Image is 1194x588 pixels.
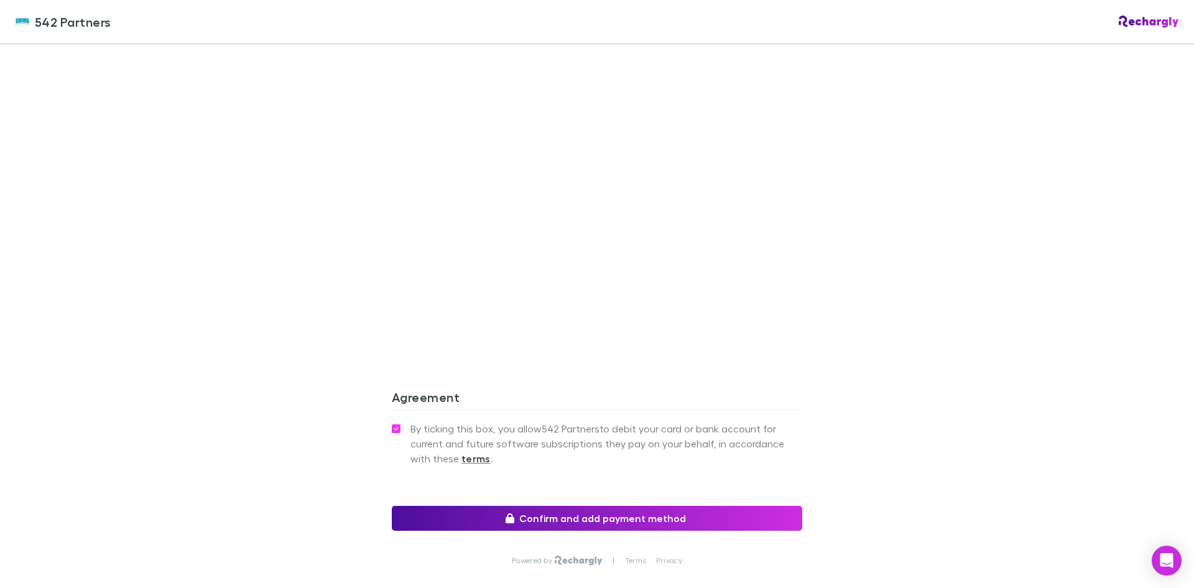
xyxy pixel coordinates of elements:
a: Terms [625,556,646,566]
img: 542 Partners's Logo [15,14,30,29]
span: By ticking this box, you allow 542 Partners to debit your card or bank account for current and fu... [410,421,802,466]
p: Powered by [512,556,555,566]
img: Rechargly Logo [555,556,603,566]
a: Privacy [656,556,682,566]
span: 542 Partners [35,12,111,31]
p: | [613,556,614,566]
div: Open Intercom Messenger [1152,546,1182,576]
button: Confirm and add payment method [392,506,802,531]
h3: Agreement [392,390,802,409]
strong: terms [461,452,491,465]
img: Rechargly Logo [1119,16,1179,28]
iframe: Secure address input frame [389,45,805,332]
